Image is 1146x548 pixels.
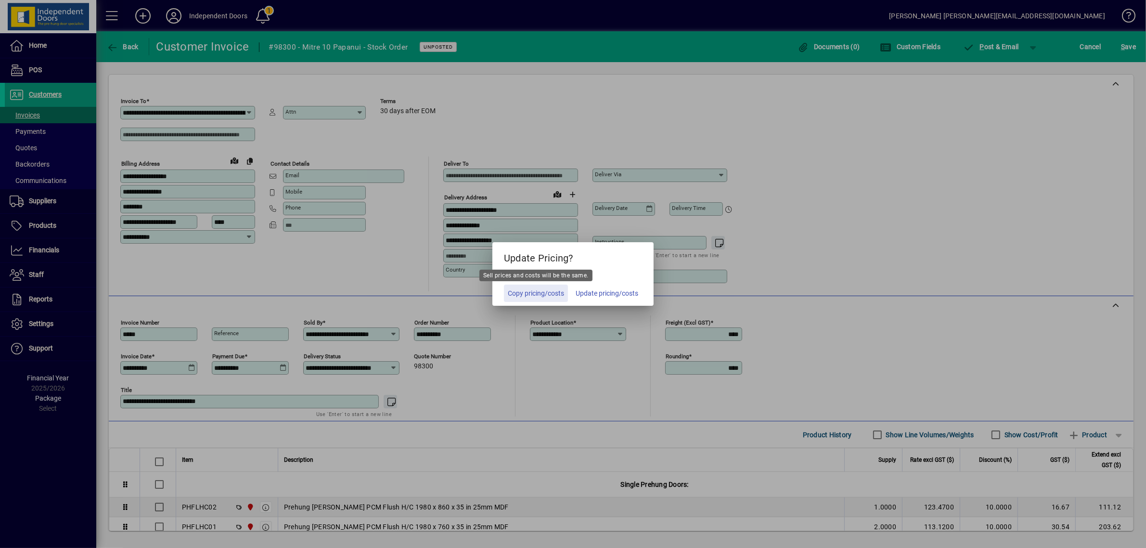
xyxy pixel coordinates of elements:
button: Update pricing/costs [572,285,642,302]
h5: Update Pricing? [492,242,654,270]
span: Copy pricing/costs [508,288,564,299]
span: Update pricing/costs [576,288,638,299]
button: Copy pricing/costs [504,285,568,302]
div: Sell prices and costs will be the same. [479,270,592,281]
